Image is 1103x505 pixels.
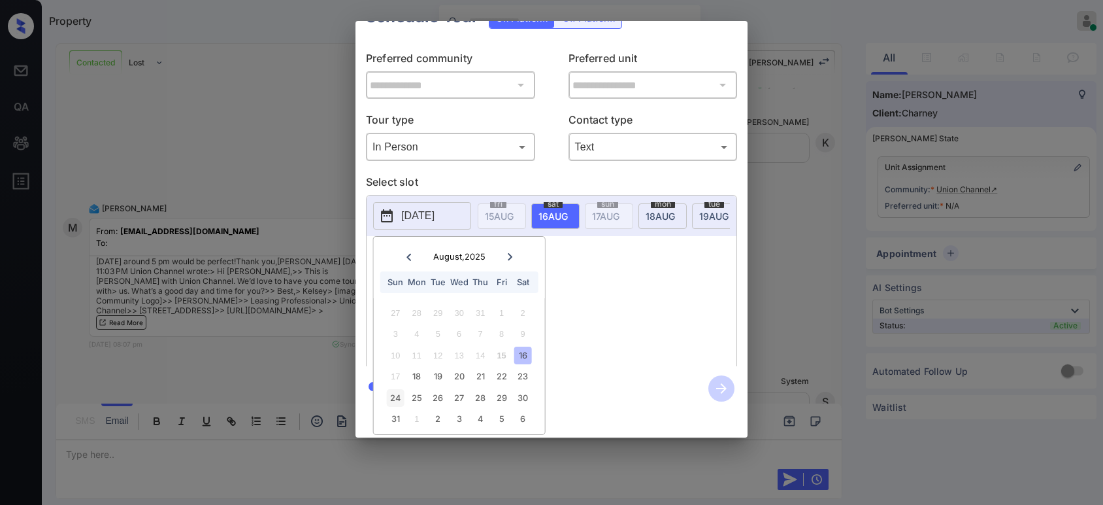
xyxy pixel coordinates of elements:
[429,304,447,322] div: Not available Tuesday, July 29th, 2025
[472,347,489,364] div: Not available Thursday, August 14th, 2025
[638,203,687,229] div: date-select
[531,203,580,229] div: date-select
[408,325,425,343] div: Not available Monday, August 4th, 2025
[514,325,531,343] div: Not available Saturday, August 9th, 2025
[450,347,468,364] div: Not available Wednesday, August 13th, 2025
[692,203,740,229] div: date-select
[429,273,447,291] div: Tue
[373,202,471,230] button: [DATE]
[493,347,510,364] div: Not available Friday, August 15th, 2025
[704,200,724,208] span: tue
[366,50,535,71] p: Preferred community
[544,200,563,208] span: sat
[378,302,540,430] div: month 2025-08
[514,273,531,291] div: Sat
[450,273,468,291] div: Wed
[450,325,468,343] div: Not available Wednesday, August 6th, 2025
[408,273,425,291] div: Mon
[366,112,535,133] p: Tour type
[493,304,510,322] div: Not available Friday, August 1st, 2025
[472,325,489,343] div: Not available Thursday, August 7th, 2025
[433,252,486,262] div: August , 2025
[472,273,489,291] div: Thu
[387,304,404,322] div: Not available Sunday, July 27th, 2025
[369,136,532,158] div: In Person
[472,304,489,322] div: Not available Thursday, July 31st, 2025
[699,211,729,222] span: 19 AUG
[408,347,425,364] div: Not available Monday, August 11th, 2025
[493,273,510,291] div: Fri
[493,325,510,343] div: Not available Friday, August 8th, 2025
[429,347,447,364] div: Not available Tuesday, August 12th, 2025
[385,236,736,259] p: *Available time slots
[568,50,738,71] p: Preferred unit
[514,304,531,322] div: Not available Saturday, August 2nd, 2025
[429,325,447,343] div: Not available Tuesday, August 5th, 2025
[514,347,531,364] div: Choose Saturday, August 16th, 2025
[651,200,675,208] span: mon
[572,136,734,158] div: Text
[450,304,468,322] div: Not available Wednesday, July 30th, 2025
[538,211,568,222] span: 16 AUG
[366,174,737,195] p: Select slot
[401,208,435,224] p: [DATE]
[568,112,738,133] p: Contact type
[387,273,404,291] div: Sun
[408,304,425,322] div: Not available Monday, July 28th, 2025
[387,347,404,364] div: Not available Sunday, August 10th, 2025
[646,211,675,222] span: 18 AUG
[387,325,404,343] div: Not available Sunday, August 3rd, 2025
